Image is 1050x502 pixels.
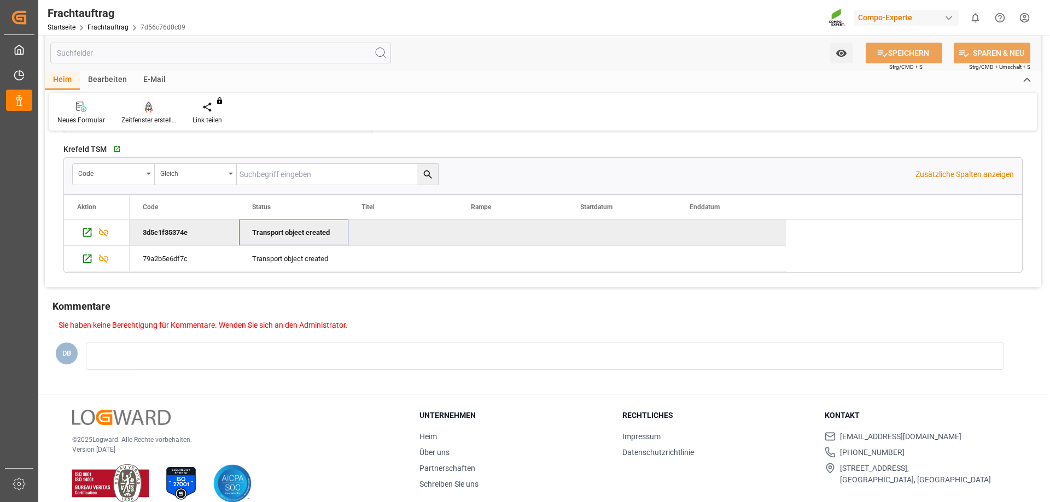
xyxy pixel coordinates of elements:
[840,432,961,441] font: [EMAIL_ADDRESS][DOMAIN_NAME]
[988,5,1012,30] button: Hilfecenter
[858,13,912,22] font: Compo-Experte
[59,321,348,329] font: Sie haben keine Berechtigung für Kommentare. Wenden Sie sich an den Administrator.
[419,464,475,473] a: Partnerschaften
[830,43,853,63] button: Menü öffnen
[866,43,942,63] button: SPEICHERN
[471,203,491,211] font: Rampe
[48,23,75,31] a: Startseite
[840,464,909,473] font: [STREET_ADDRESS],
[889,64,923,70] font: Strg/CMD + S
[973,49,1024,57] font: SPAREN & NEU
[143,75,166,84] font: E-Mail
[52,300,110,312] font: Kommentare
[252,246,335,271] div: Transport object created
[419,432,437,441] a: Heim
[130,220,786,246] div: Press SPACE to deselect this row.
[160,170,178,178] font: Gleich
[854,7,963,28] button: Compo-Experte
[77,203,96,211] font: Aktion
[829,8,846,27] img: Screenshot%202023-09-29%20at%2010.02.21.png_1712312052.png
[915,170,1014,179] font: Zusätzliche Spalten anzeigen
[361,203,374,211] font: Titel
[53,75,72,84] font: Heim
[963,5,988,30] button: 0 neue Benachrichtigungen anzeigen
[64,220,130,246] div: Press SPACE to deselect this row.
[419,448,450,457] a: Über uns
[252,220,335,245] div: Transport object created
[155,164,237,185] button: Menü öffnen
[143,255,188,263] font: 79a2b5e6df7c
[825,411,860,420] font: Kontakt
[237,164,438,185] input: Suchbegriff eingeben
[622,432,661,441] a: Impressum
[580,203,612,211] font: Startdatum
[48,7,114,20] font: Frachtauftrag
[690,203,720,211] font: Enddatum
[121,116,179,124] font: Zeitfenster erstellen
[72,446,115,453] font: Version [DATE]
[840,475,991,484] font: [GEOGRAPHIC_DATA], [GEOGRAPHIC_DATA]
[622,448,694,457] a: Datenschutzrichtlinie
[78,170,94,178] font: Code
[143,228,188,237] font: 3d5c1f35374e
[252,203,271,211] font: Status
[64,246,130,272] div: Drücken Sie die LEERTASTE, um diese Zeile auszuwählen.
[72,410,171,426] img: Logward-Logo
[63,145,107,153] font: Krefeld TSM
[73,164,155,185] button: Menü öffnen
[954,43,1030,63] button: SPAREN & NEU
[969,64,1030,70] font: Strg/CMD + Umschalt + S
[72,436,77,444] font: ©
[87,23,129,31] a: Frachtauftrag
[888,49,929,57] font: SPEICHERN
[143,203,158,211] font: Code
[50,43,391,63] input: Suchfelder
[419,480,479,488] a: Schreiben Sie uns
[622,411,673,420] font: Rechtliches
[92,436,192,444] font: Logward. Alle Rechte vorbehalten.
[130,246,786,272] div: Drücken Sie die LEERTASTE, um diese Zeile auszuwählen.
[419,411,476,420] font: Unternehmen
[840,448,905,457] font: [PHONE_NUMBER]
[417,164,438,185] button: Suchschaltfläche
[88,75,127,84] font: Bearbeiten
[77,436,92,444] font: 2025
[57,116,105,124] font: Neues Formular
